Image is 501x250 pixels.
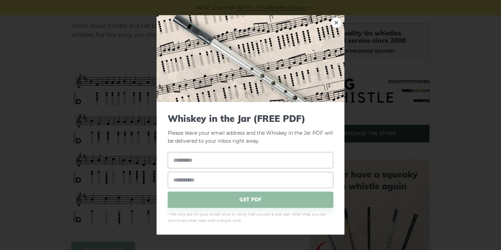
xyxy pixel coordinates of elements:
[168,191,333,208] span: GET PDF
[331,17,341,28] a: ×
[168,113,333,124] span: Whiskey in the Jar (FREE PDF)
[168,211,333,224] span: * We only ask for your email once to verify that you are a real user. After that, you can downloa...
[157,15,344,102] img: Tin Whistle Tab Preview
[168,113,333,145] p: Please leave your email address and the Whiskey in the Jar PDF will be delivered to your inbox ri...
